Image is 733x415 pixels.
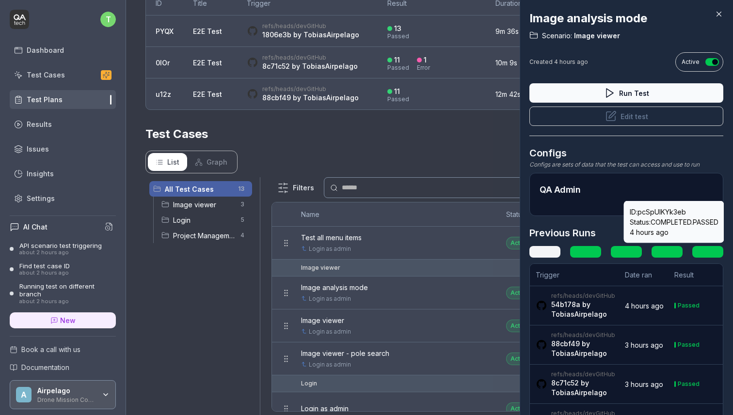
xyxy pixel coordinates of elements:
a: 88cbf49 [551,339,580,348]
h2: QA Admin [540,183,713,196]
div: Configs are sets of data that the test can access and use to run [529,160,723,169]
span: Scenario: [542,31,572,41]
div: GitHub [551,292,615,300]
p: ID: pcSpUIKYk3eb Status: COMPLETED . PASSED [630,207,718,237]
a: TobiasAirpelago [551,349,607,357]
div: by [551,378,615,398]
a: 54b178a [551,300,580,308]
h3: Previous Runs [529,226,596,240]
h3: Configs [529,146,723,160]
h2: Image analysis mode [529,10,723,27]
th: Result [669,264,723,286]
div: Passed [678,303,700,308]
span: Image viewer [572,31,620,41]
a: TobiasAirpelago [551,310,607,318]
div: GitHub [551,331,615,339]
a: refs/heads/dev [551,292,596,299]
div: Created [529,58,588,66]
time: 4 hours ago [630,228,669,236]
button: Run Test [529,83,723,103]
div: by [551,339,615,358]
time: 4 hours ago [554,58,588,65]
time: 3 hours ago [625,341,663,349]
span: Active [682,58,700,66]
a: 8c71c52 [551,379,579,387]
div: Passed [678,342,700,348]
div: by [551,300,615,319]
div: Passed [678,381,700,387]
th: Date ran [619,264,669,286]
time: 3 hours ago [625,380,663,388]
a: refs/heads/dev [551,331,596,338]
a: TobiasAirpelago [551,388,607,397]
div: GitHub [551,370,615,378]
th: Trigger [530,264,619,286]
a: refs/heads/dev [551,370,596,378]
button: Edit test [529,107,723,126]
time: 4 hours ago [625,302,664,310]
